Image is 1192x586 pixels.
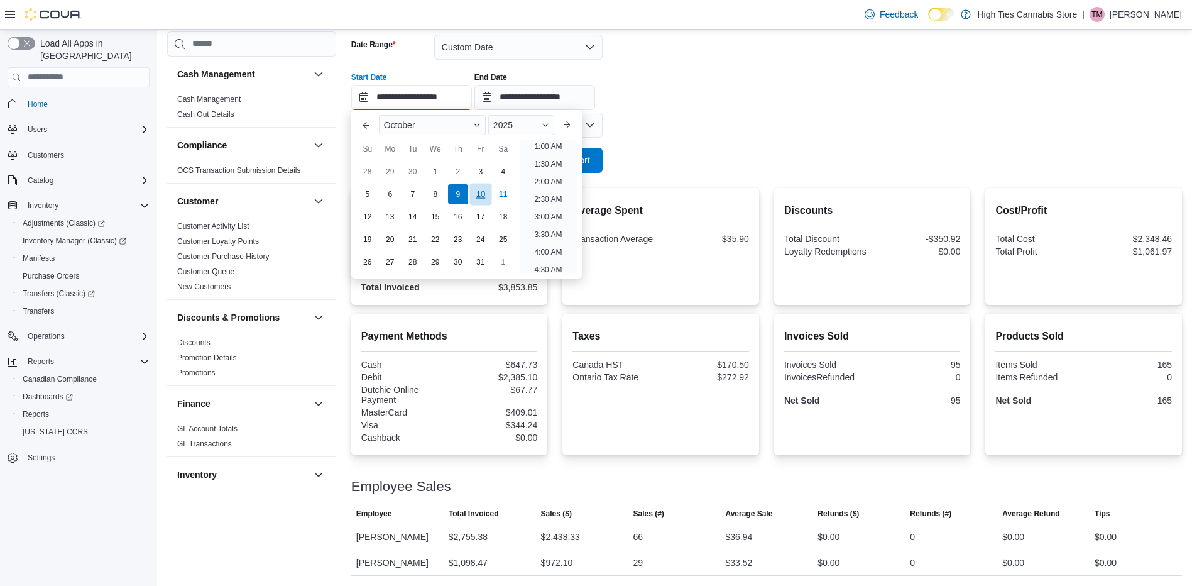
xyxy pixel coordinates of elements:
[784,329,961,344] h2: Invoices Sold
[177,68,255,80] h3: Cash Management
[177,252,270,261] a: Customer Purchase History
[361,329,538,344] h2: Payment Methods
[403,184,423,204] div: day-7
[474,72,507,82] label: End Date
[403,162,423,182] div: day-30
[1002,529,1024,545] div: $0.00
[13,406,155,423] button: Reports
[23,173,150,188] span: Catalog
[28,175,53,185] span: Catalog
[380,184,400,204] div: day-6
[177,439,232,449] span: GL Transactions
[177,338,211,348] span: Discounts
[817,529,839,545] div: $0.00
[177,195,309,207] button: Customer
[1002,509,1060,519] span: Average Refund
[167,163,336,183] div: Compliance
[23,329,150,344] span: Operations
[664,372,749,382] div: $272.92
[1095,555,1117,570] div: $0.00
[358,207,378,227] div: day-12
[23,198,63,213] button: Inventory
[177,68,309,80] button: Cash Management
[23,236,126,246] span: Inventory Manager (Classic)
[725,555,752,570] div: $33.52
[177,282,231,291] a: New Customers
[493,184,513,204] div: day-11
[875,246,960,257] div: $0.00
[3,95,155,113] button: Home
[167,219,336,299] div: Customer
[995,372,1081,382] div: Items Refunded
[403,252,423,272] div: day-28
[817,555,839,570] div: $0.00
[23,147,150,163] span: Customers
[572,329,749,344] h2: Taxes
[358,162,378,182] div: day-28
[529,157,567,172] li: 1:30 AM
[572,234,658,244] div: Transaction Average
[311,67,326,82] button: Cash Management
[784,395,820,406] strong: Net Sold
[425,252,446,272] div: day-29
[23,271,80,281] span: Purchase Orders
[23,253,55,263] span: Manifests
[471,229,491,250] div: day-24
[380,252,400,272] div: day-27
[817,509,859,519] span: Refunds ($)
[13,302,155,320] button: Transfers
[469,183,491,205] div: day-10
[351,524,444,550] div: [PERSON_NAME]
[1086,395,1172,406] div: 165
[452,282,537,292] div: $3,853.85
[3,197,155,214] button: Inventory
[784,360,870,370] div: Invoices Sold
[529,227,567,242] li: 3:30 AM
[448,139,468,159] div: Th
[977,7,1077,22] p: High Ties Cannabis Store
[1082,7,1085,22] p: |
[425,207,446,227] div: day-15
[18,268,85,284] a: Purchase Orders
[493,162,513,182] div: day-4
[633,509,664,519] span: Sales (#)
[880,8,918,21] span: Feedback
[380,229,400,250] div: day-20
[28,453,55,463] span: Settings
[529,245,567,260] li: 4:00 AM
[541,529,580,545] div: $2,438.33
[18,407,150,422] span: Reports
[448,229,468,250] div: day-23
[425,162,446,182] div: day-1
[448,252,468,272] div: day-30
[28,357,54,367] span: Reports
[23,329,70,344] button: Operations
[1090,7,1105,22] div: Theresa Morgan
[784,203,961,218] h2: Discounts
[28,124,47,135] span: Users
[18,304,59,319] a: Transfers
[3,121,155,138] button: Users
[1086,234,1172,244] div: $2,348.46
[358,139,378,159] div: Su
[23,122,150,137] span: Users
[928,8,954,21] input: Dark Mode
[177,282,231,292] span: New Customers
[910,555,915,570] div: 0
[351,550,444,575] div: [PERSON_NAME]
[23,354,59,369] button: Reports
[28,331,65,341] span: Operations
[572,203,749,218] h2: Average Spent
[13,232,155,250] a: Inventory Manager (Classic)
[177,252,270,262] span: Customer Purchase History
[784,246,870,257] div: Loyalty Redemptions
[520,140,577,274] ul: Time
[177,166,301,175] a: OCS Transaction Submission Details
[380,207,400,227] div: day-13
[493,229,513,250] div: day-25
[18,424,150,440] span: Washington CCRS
[23,218,105,228] span: Adjustments (Classic)
[177,353,237,363] span: Promotion Details
[529,174,567,189] li: 2:00 AM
